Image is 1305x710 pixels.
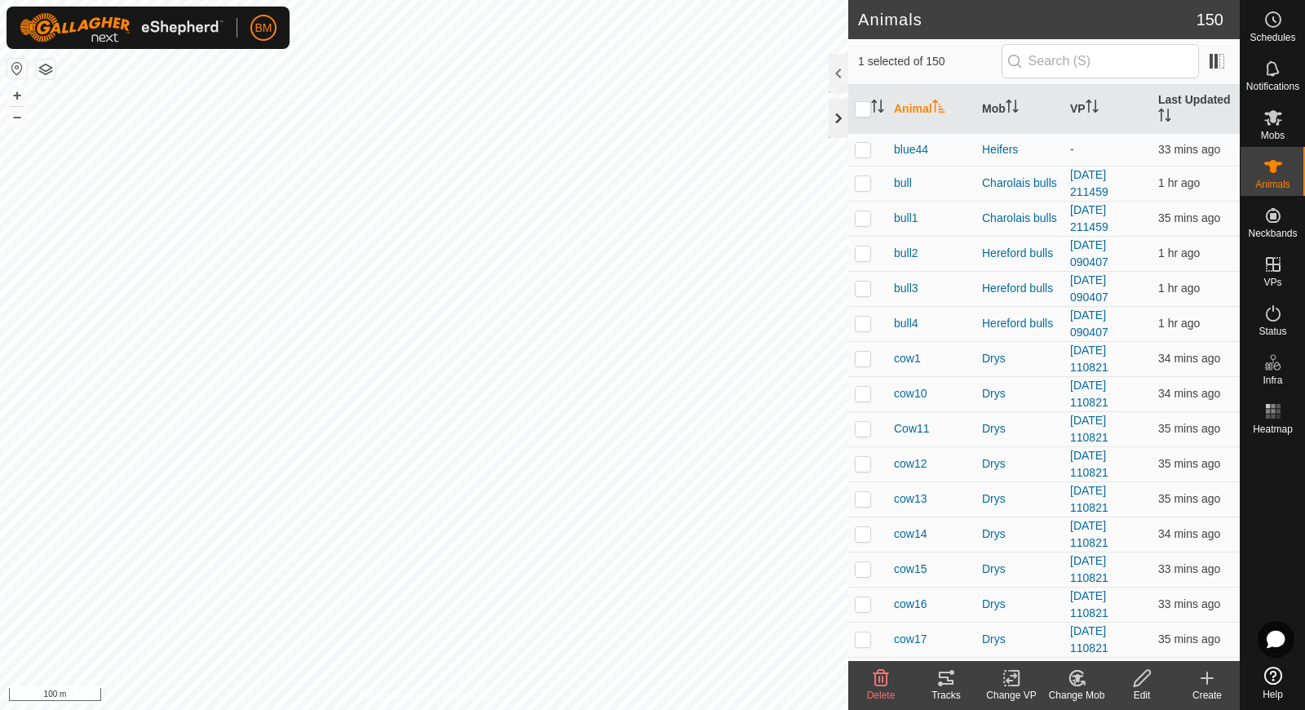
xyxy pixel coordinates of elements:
span: cow15 [894,561,927,578]
span: 13 Aug 2025, 4:32 pm [1158,492,1220,505]
span: Cow11 [894,420,930,437]
span: blue44 [894,141,928,158]
a: [DATE] 090407 [1070,308,1108,339]
a: [DATE] 110821 [1070,379,1108,409]
a: [DATE] 110821 [1070,554,1108,584]
span: 13 Aug 2025, 3:31 pm [1158,282,1200,295]
span: Delete [867,690,896,701]
app-display-virtual-paddock-transition: - [1070,143,1074,156]
span: 13 Aug 2025, 4:33 pm [1158,562,1220,575]
div: Change Mob [1044,688,1109,703]
a: [DATE] 110821 [1070,414,1108,444]
div: Drys [982,350,1057,367]
span: Mobs [1261,131,1285,140]
div: Create [1174,688,1240,703]
span: 13 Aug 2025, 4:32 pm [1158,457,1220,470]
span: 13 Aug 2025, 4:31 pm [1158,211,1220,224]
th: Animal [887,85,975,134]
span: bull4 [894,315,918,332]
div: Drys [982,455,1057,473]
a: Privacy Policy [360,689,421,703]
div: Drys [982,561,1057,578]
span: 13 Aug 2025, 4:32 pm [1158,527,1220,540]
span: cow12 [894,455,927,473]
div: Drys [982,631,1057,648]
span: Heatmap [1253,424,1293,434]
button: + [7,86,27,105]
div: Hereford bulls [982,315,1057,332]
a: [DATE] 110821 [1070,344,1108,374]
a: [DATE] 090407 [1070,273,1108,304]
a: [DATE] 211459 [1070,168,1108,198]
p-sorticon: Activate to sort [1006,102,1019,115]
div: Drys [982,490,1057,508]
th: VP [1064,85,1152,134]
span: Status [1259,326,1286,336]
div: Charolais bulls [982,175,1057,192]
p-sorticon: Activate to sort [871,102,884,115]
span: Help [1263,690,1283,699]
span: 13 Aug 2025, 4:01 pm [1158,317,1200,330]
a: Help [1241,660,1305,706]
div: Drys [982,420,1057,437]
div: Charolais bulls [982,210,1057,227]
span: cow10 [894,385,927,402]
span: Animals [1255,180,1290,189]
a: [DATE] 110821 [1070,589,1108,619]
span: Schedules [1250,33,1295,42]
div: Hereford bulls [982,245,1057,262]
span: bull1 [894,210,918,227]
span: 13 Aug 2025, 4:03 pm [1158,246,1200,260]
span: cow13 [894,490,927,508]
span: VPs [1263,277,1281,287]
button: – [7,107,27,126]
a: [DATE] 110821 [1070,659,1108,690]
span: 150 [1197,7,1223,32]
a: Contact Us [440,689,489,703]
span: 1 selected of 150 [858,53,1002,70]
span: bull2 [894,245,918,262]
span: cow1 [894,350,921,367]
div: Drys [982,526,1057,543]
span: cow17 [894,631,927,648]
span: 13 Aug 2025, 4:33 pm [1158,597,1220,610]
span: cow16 [894,596,927,613]
a: [DATE] 211459 [1070,203,1108,233]
span: 13 Aug 2025, 4:01 pm [1158,176,1200,189]
a: [DATE] 110821 [1070,519,1108,549]
div: Hereford bulls [982,280,1057,297]
h2: Animals [858,10,1197,29]
div: Edit [1109,688,1174,703]
span: 13 Aug 2025, 4:31 pm [1158,632,1220,646]
span: cow14 [894,526,927,543]
div: Tracks [913,688,979,703]
div: Change VP [979,688,1044,703]
a: [DATE] 110821 [1070,484,1108,514]
span: Neckbands [1248,229,1297,238]
span: bull3 [894,280,918,297]
a: [DATE] 090407 [1070,238,1108,268]
span: 13 Aug 2025, 4:32 pm [1158,387,1220,400]
th: Last Updated [1152,85,1240,134]
th: Mob [975,85,1064,134]
img: Gallagher Logo [20,13,223,42]
span: 13 Aug 2025, 4:31 pm [1158,422,1220,435]
button: Map Layers [36,60,55,79]
div: Drys [982,596,1057,613]
a: [DATE] 110821 [1070,449,1108,479]
p-sorticon: Activate to sort [932,102,945,115]
span: Notifications [1246,82,1299,91]
span: Infra [1263,375,1282,385]
p-sorticon: Activate to sort [1086,102,1099,115]
span: 13 Aug 2025, 4:32 pm [1158,352,1220,365]
span: 13 Aug 2025, 4:33 pm [1158,143,1220,156]
span: BM [255,20,272,37]
input: Search (S) [1002,44,1199,78]
div: Heifers [982,141,1057,158]
button: Reset Map [7,59,27,78]
div: Drys [982,385,1057,402]
a: [DATE] 110821 [1070,624,1108,655]
p-sorticon: Activate to sort [1158,111,1171,124]
span: bull [894,175,912,192]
